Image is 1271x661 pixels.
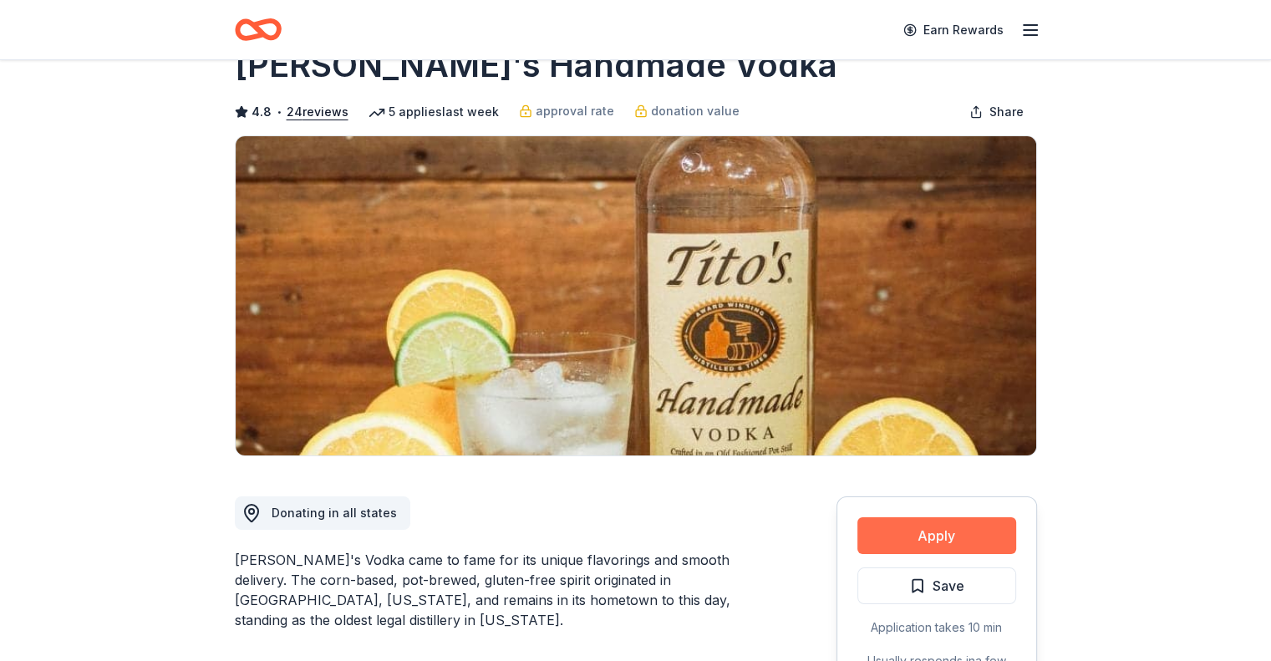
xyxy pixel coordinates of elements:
span: Share [989,102,1024,122]
h1: [PERSON_NAME]'s Handmade Vodka [235,42,837,89]
div: [PERSON_NAME]'s Vodka came to fame for its unique flavorings and smooth delivery. The corn-based,... [235,550,756,630]
button: 24reviews [287,102,348,122]
button: Share [956,95,1037,129]
span: approval rate [536,101,614,121]
a: approval rate [519,101,614,121]
a: Home [235,10,282,49]
a: donation value [634,101,740,121]
a: Earn Rewards [893,15,1014,45]
span: 4.8 [252,102,272,122]
span: Donating in all states [272,506,397,520]
span: • [276,105,282,119]
span: donation value [651,101,740,121]
img: Image for Tito's Handmade Vodka [236,136,1036,455]
button: Apply [857,517,1016,554]
button: Save [857,567,1016,604]
div: Application takes 10 min [857,618,1016,638]
span: Save [933,575,964,597]
div: 5 applies last week [369,102,499,122]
